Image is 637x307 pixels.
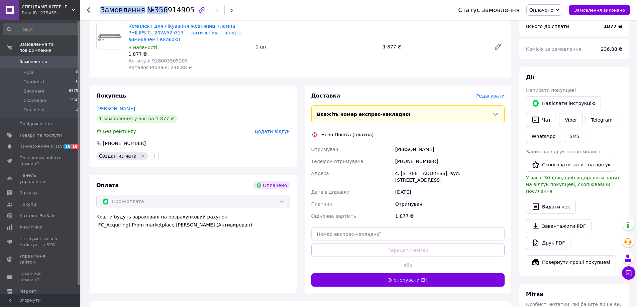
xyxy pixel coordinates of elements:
span: Прийняті [23,79,44,85]
button: Чат з покупцем [622,266,635,280]
span: Виконані [23,88,44,94]
span: 1560 [69,98,78,104]
span: Замовлення виконано [574,8,625,13]
span: 16 [64,144,71,149]
span: Аналітика [19,224,42,230]
div: Повернутися назад [87,7,92,13]
span: Маркет [19,288,36,294]
div: Кошти будуть зараховані на розрахунковий рахунок [96,213,290,228]
span: Дії [526,74,534,81]
button: Чат [526,113,556,127]
span: Інструменти веб-майстра та SEO [19,236,62,248]
span: №356914905 [147,6,195,14]
span: Замовлення [100,6,145,14]
div: с. [STREET_ADDRESS]: вул. [STREET_ADDRESS] [394,167,506,186]
button: SMS [564,130,585,143]
div: 1 877 ₴ [128,51,250,57]
span: 6575 [69,88,78,94]
b: 1877 ₴ [604,24,622,29]
span: Повідомлення [19,121,52,127]
span: Комісія за замовлення [526,46,581,52]
svg: Видалити мітку [140,153,145,159]
span: Дата відправки [311,189,350,195]
span: 6 [76,79,78,85]
button: Надіслати інструкцію [526,96,601,110]
span: [DEMOGRAPHIC_DATA] [19,144,69,150]
span: Скасовані [23,98,46,104]
span: Мітки [526,291,544,297]
div: [DATE] [394,186,506,198]
span: Платник [311,201,332,207]
span: Каталог ProSale [19,213,56,219]
span: Доставка [311,93,340,99]
a: Друк PDF [526,236,570,250]
span: 18 [71,144,79,149]
span: Без рейтингу [103,129,136,134]
button: Згенерувати ЕН [311,273,505,287]
span: Редагувати [476,93,505,99]
span: Замовлення та повідомлення [19,41,80,53]
button: Замовлення виконано [569,5,630,15]
span: Покупець [96,93,126,99]
span: Показники роботи компанії [19,155,62,167]
span: Управління сайтом [19,253,62,265]
span: 3 [76,107,78,113]
span: В наявності [128,45,157,50]
div: Нова Пошта (платна) [320,131,376,138]
span: Создан из чата [99,153,136,159]
button: Видати чек [526,200,576,214]
span: Відгуки [19,190,37,196]
img: Комплект для лікування жовтяниці (лампа PHILIPS TL 20W/52 G13 + світильник + шнур з вимикачем і в... [97,23,123,49]
span: Каталог ProSale: 236.88 ₴ [128,65,192,70]
span: Товари та послуги [19,132,62,138]
span: Оціночна вартість [311,213,356,219]
input: Номер експрес-накладної [311,227,505,241]
span: Всього до сплати [526,24,569,29]
button: Скопіювати запит на відгук [526,158,616,172]
div: Ваш ID: 275455 [22,10,80,16]
span: Оплата [96,182,119,188]
span: Оплачено [529,7,553,13]
span: Отримувач [311,147,338,152]
a: Telegram [586,113,618,127]
div: [PHONE_NUMBER] [394,155,506,167]
span: Покупці [19,201,37,207]
span: Гаманець компанії [19,271,62,283]
span: 236.88 ₴ [601,46,622,52]
div: 1 шт. [253,42,380,51]
div: 1 877 ₴ [380,42,489,51]
div: Статус замовлення [458,7,520,13]
span: Панель управління [19,172,62,184]
input: Пошук [3,23,79,35]
button: Повернути гроші покупцеві [526,255,616,269]
div: Отримувач [394,198,506,210]
a: WhatsApp [526,130,561,143]
div: Оплачено [253,181,290,189]
div: [PHONE_NUMBER] [102,140,146,147]
span: СПЕЦЛАМП ІНТЕРНЕТ МАГАЗИН [22,4,72,10]
span: Адреса [311,171,329,176]
div: 1 замовлення у вас на 1 877 ₴ [96,115,177,123]
span: Артикул: 928003505203 [128,58,188,63]
span: або [398,262,418,269]
span: Замовлення [19,59,47,65]
span: Оплачені [23,107,44,113]
span: Написати покупцеві [526,88,576,93]
a: [PERSON_NAME] [96,106,135,111]
div: [PERSON_NAME] [394,143,506,155]
span: Запит на відгук про компанію [526,149,600,154]
span: Вкажіть номер експрес-накладної [317,112,411,117]
span: У вас є 30 днів, щоб відправити запит на відгук покупцеві, скопіювавши посилання. [526,175,620,194]
span: Телефон отримувача [311,159,363,164]
div: 1 877 ₴ [394,210,506,222]
span: Додати відгук [254,129,290,134]
a: Комплект для лікування жовтяниці (лампа PHILIPS TL 20W/52 G13 + світильник + шнур з вимикачем і в... [128,23,241,42]
span: 0 [76,69,78,75]
div: [FC_Acquiring] Prom marketplace [PERSON_NAME] (Активирован) [96,221,290,228]
a: Viber [559,113,582,127]
a: Редагувати [491,40,505,53]
a: Завантажити PDF [526,219,592,233]
span: Нові [23,69,33,75]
